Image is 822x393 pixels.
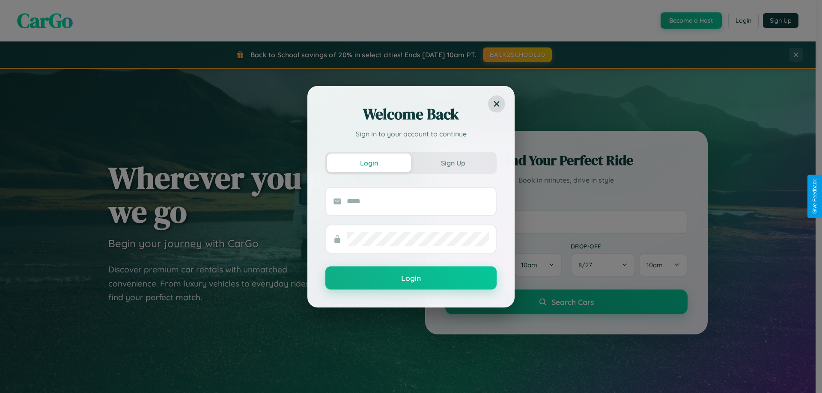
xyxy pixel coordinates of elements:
[411,154,495,172] button: Sign Up
[325,104,497,124] h2: Welcome Back
[327,154,411,172] button: Login
[812,179,818,214] div: Give Feedback
[325,129,497,139] p: Sign in to your account to continue
[325,266,497,290] button: Login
